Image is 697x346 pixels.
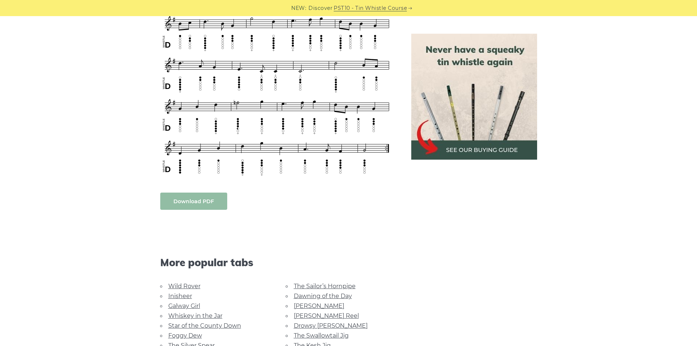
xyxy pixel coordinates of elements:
[294,293,352,300] a: Dawning of the Day
[168,312,222,319] a: Whiskey in the Jar
[294,332,349,339] a: The Swallowtail Jig
[160,256,394,269] span: More popular tabs
[168,283,201,290] a: Wild Rover
[294,302,344,309] a: [PERSON_NAME]
[294,283,356,290] a: The Sailor’s Hornpipe
[294,312,359,319] a: [PERSON_NAME] Reel
[160,193,227,210] a: Download PDF
[411,34,537,160] img: tin whistle buying guide
[294,322,368,329] a: Drowsy [PERSON_NAME]
[334,4,407,12] a: PST10 - Tin Whistle Course
[168,322,241,329] a: Star of the County Down
[168,332,202,339] a: Foggy Dew
[308,4,333,12] span: Discover
[168,302,200,309] a: Galway Girl
[168,293,192,300] a: Inisheer
[291,4,306,12] span: NEW:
